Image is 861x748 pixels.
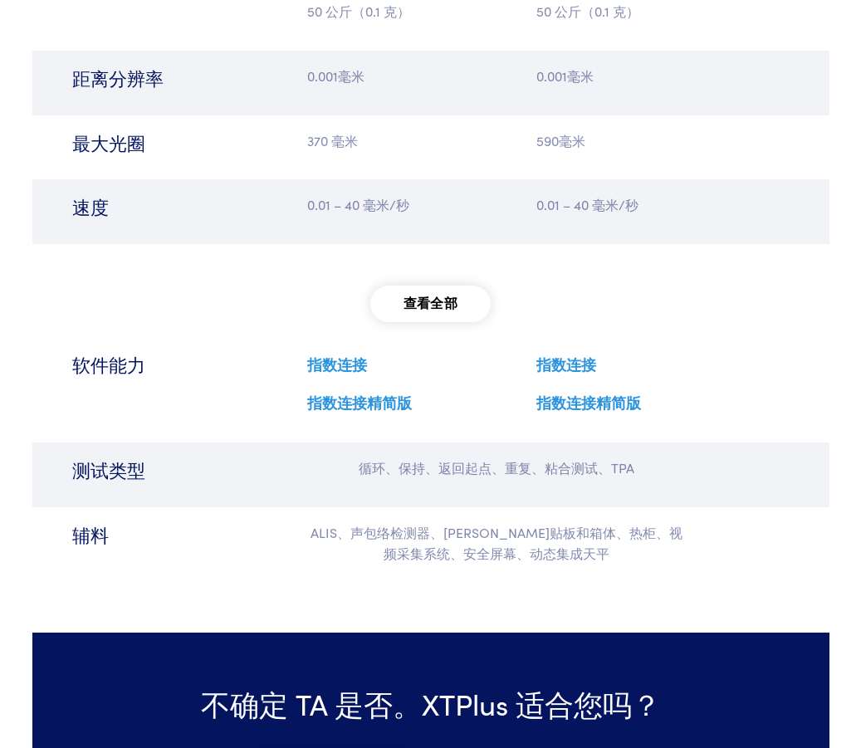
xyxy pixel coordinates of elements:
p: 0.01 – 40 毫米/秒 [536,194,752,216]
a: 指数连接 [536,354,596,374]
h6: 软件能力 [72,352,288,378]
p: 0.001毫米 [307,66,420,87]
h6: 最大光圈 [72,130,288,156]
h6: 辅料 [72,522,288,548]
h6: 速度 [72,194,288,220]
a: 指数连接精简版 [307,392,412,413]
p: 0.001毫米 [536,66,752,87]
h6: 测试类型 [72,457,288,483]
p: 0.01 – 40 毫米/秒 [307,194,420,216]
a: 指数连接精简版 [536,392,641,413]
button: 查看全部 [370,286,491,322]
h3: 不确定 TA 是否。XTPlus 适合您吗？ [42,682,819,723]
h6: 距离分辨率 [72,66,288,91]
p: 循环、保持、返回起点、重复、粘合测试、TPA [307,457,686,479]
p: ALIS、声包络检测器、[PERSON_NAME]贴板和箱体、热柜、视频采集系统、安全屏幕、动态集成天平 [307,522,686,565]
a: 指数连接 [307,354,367,374]
p: 370 毫米 [307,130,420,152]
p: 590毫米 [536,130,752,152]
